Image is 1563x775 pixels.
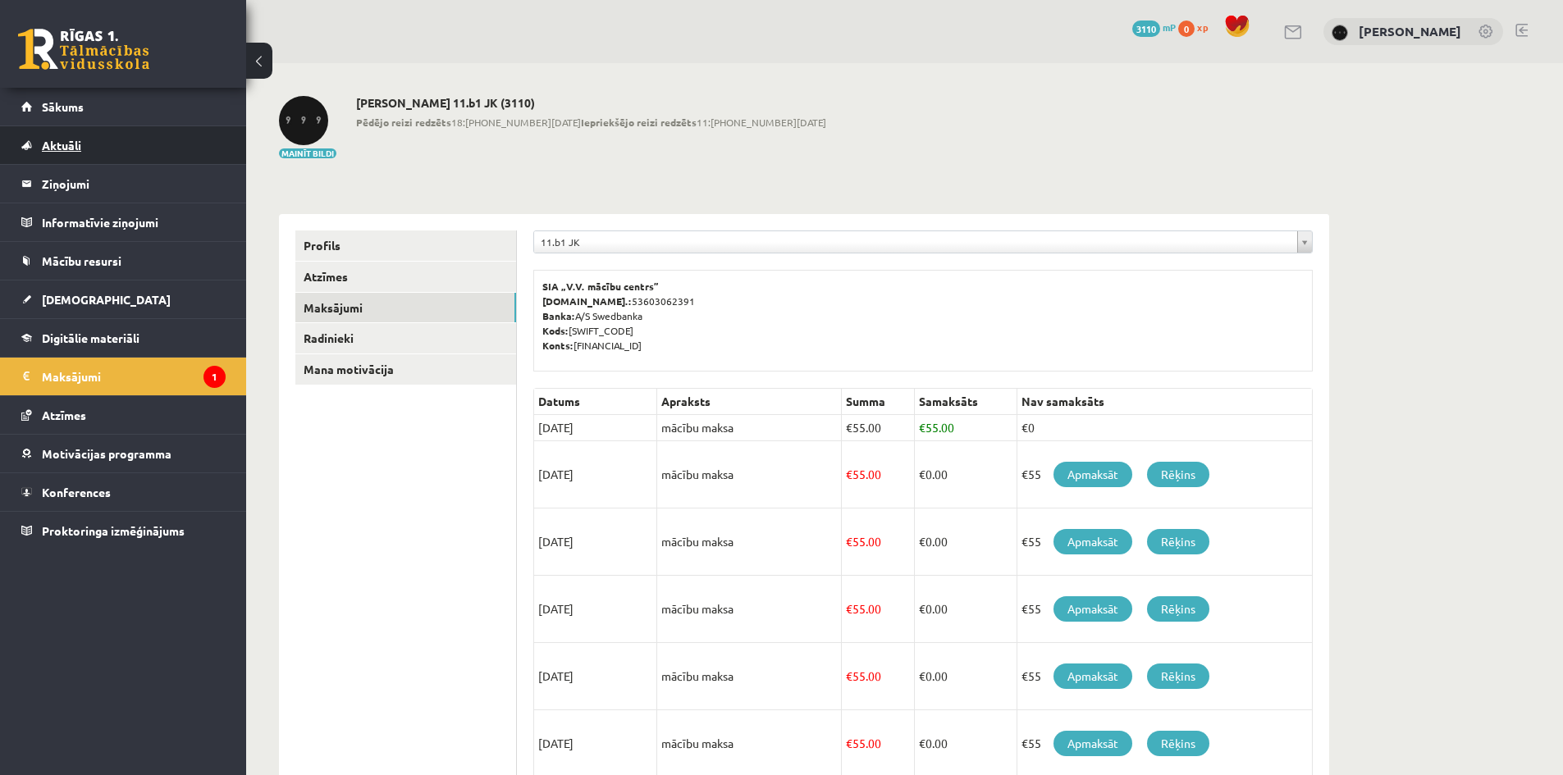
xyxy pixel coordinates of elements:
[21,512,226,549] a: Proktoringa izmēģinājums
[542,280,660,293] b: SIA „V.V. mācību centrs”
[1147,663,1209,689] a: Rēķins
[914,415,1017,441] td: 55.00
[534,389,657,415] th: Datums
[542,324,569,337] b: Kods:
[842,643,915,710] td: 55.00
[842,415,915,441] td: 55.00
[919,668,925,683] span: €
[21,280,226,318] a: [DEMOGRAPHIC_DATA]
[1053,529,1132,554] a: Apmaksāt
[356,116,451,129] b: Pēdējo reizi redzēts
[1147,596,1209,622] a: Rēķins
[1017,508,1312,576] td: €55
[21,396,226,434] a: Atzīmes
[1147,529,1209,554] a: Rēķins
[18,29,149,70] a: Rīgas 1. Tālmācības vidusskola
[542,279,1304,353] p: 53603062391 A/S Swedbanka [SWIFT_CODE] [FINANCIAL_ID]
[1017,643,1312,710] td: €55
[534,441,657,508] td: [DATE]
[21,473,226,511] a: Konferences
[295,230,516,261] a: Profils
[42,446,171,461] span: Motivācijas programma
[356,96,826,110] h2: [PERSON_NAME] 11.b1 JK (3110)
[657,389,842,415] th: Apraksts
[1053,596,1132,622] a: Apmaksāt
[846,420,852,435] span: €
[657,576,842,643] td: mācību maksa
[21,242,226,280] a: Mācību resursi
[534,508,657,576] td: [DATE]
[1053,663,1132,689] a: Apmaksāt
[842,576,915,643] td: 55.00
[21,319,226,357] a: Digitālie materiāli
[295,262,516,292] a: Atzīmes
[279,148,336,158] button: Mainīt bildi
[919,534,925,549] span: €
[1017,389,1312,415] th: Nav samaksāts
[42,165,226,203] legend: Ziņojumi
[21,165,226,203] a: Ziņojumi
[919,467,925,481] span: €
[1053,462,1132,487] a: Apmaksāt
[534,643,657,710] td: [DATE]
[846,534,852,549] span: €
[842,389,915,415] th: Summa
[42,292,171,307] span: [DEMOGRAPHIC_DATA]
[1017,576,1312,643] td: €55
[846,601,852,616] span: €
[919,736,925,750] span: €
[21,88,226,125] a: Sākums
[1178,21,1216,34] a: 0 xp
[42,99,84,114] span: Sākums
[42,331,139,345] span: Digitālie materiāli
[1147,731,1209,756] a: Rēķins
[1017,441,1312,508] td: €55
[42,203,226,241] legend: Informatīvie ziņojumi
[1359,23,1461,39] a: [PERSON_NAME]
[295,293,516,323] a: Maksājumi
[21,126,226,164] a: Aktuāli
[42,138,81,153] span: Aktuāli
[914,441,1017,508] td: 0.00
[1132,21,1160,37] span: 3110
[919,420,925,435] span: €
[1017,415,1312,441] td: €0
[846,736,852,750] span: €
[1332,25,1348,41] img: Ansis Eglājs
[657,643,842,710] td: mācību maksa
[279,96,328,145] img: Ansis Eglājs
[914,643,1017,710] td: 0.00
[914,508,1017,576] td: 0.00
[914,576,1017,643] td: 0.00
[657,415,842,441] td: mācību maksa
[42,523,185,538] span: Proktoringa izmēģinājums
[42,253,121,268] span: Mācību resursi
[21,358,226,395] a: Maksājumi1
[842,508,915,576] td: 55.00
[542,339,574,352] b: Konts:
[21,203,226,241] a: Informatīvie ziņojumi
[534,415,657,441] td: [DATE]
[657,508,842,576] td: mācību maksa
[919,601,925,616] span: €
[356,115,826,130] span: 18:[PHONE_NUMBER][DATE] 11:[PHONE_NUMBER][DATE]
[534,576,657,643] td: [DATE]
[542,294,632,308] b: [DOMAIN_NAME].:
[581,116,697,129] b: Iepriekšējo reizi redzēts
[846,668,852,683] span: €
[1147,462,1209,487] a: Rēķins
[542,309,575,322] b: Banka:
[295,323,516,353] a: Radinieki
[846,467,852,481] span: €
[842,441,915,508] td: 55.00
[534,231,1312,253] a: 11.b1 JK
[1163,21,1176,34] span: mP
[295,354,516,385] a: Mana motivācija
[21,435,226,472] a: Motivācijas programma
[42,408,86,422] span: Atzīmes
[1053,731,1132,756] a: Apmaksāt
[541,231,1291,253] span: 11.b1 JK
[1197,21,1208,34] span: xp
[42,485,111,499] span: Konferences
[1132,21,1176,34] a: 3110 mP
